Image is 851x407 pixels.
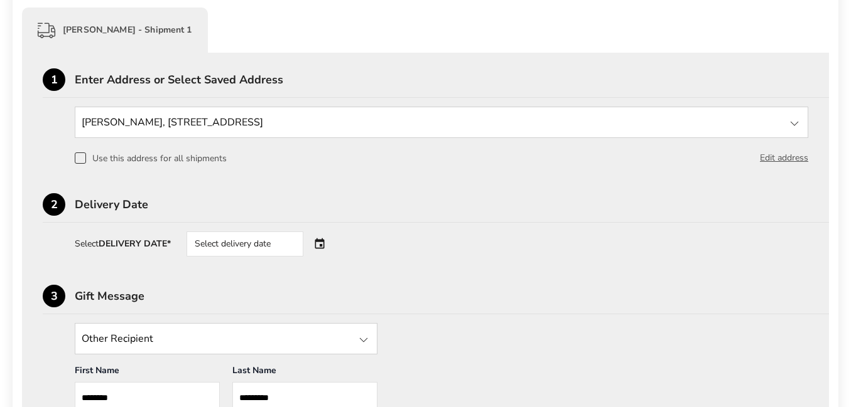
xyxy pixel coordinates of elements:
[75,107,808,138] input: State
[75,323,377,354] input: State
[760,151,808,165] button: Edit address
[75,240,171,248] div: Select
[232,364,377,382] div: Last Name
[75,290,829,302] div: Gift Message
[75,74,829,85] div: Enter Address or Select Saved Address
[75,199,829,210] div: Delivery Date
[43,285,65,307] div: 3
[22,8,208,53] div: [PERSON_NAME] - Shipment 1
[99,238,171,250] strong: DELIVERY DATE*
[187,231,303,256] div: Select delivery date
[75,152,227,164] label: Use this address for all shipments
[75,364,220,382] div: First Name
[43,193,65,216] div: 2
[43,68,65,91] div: 1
